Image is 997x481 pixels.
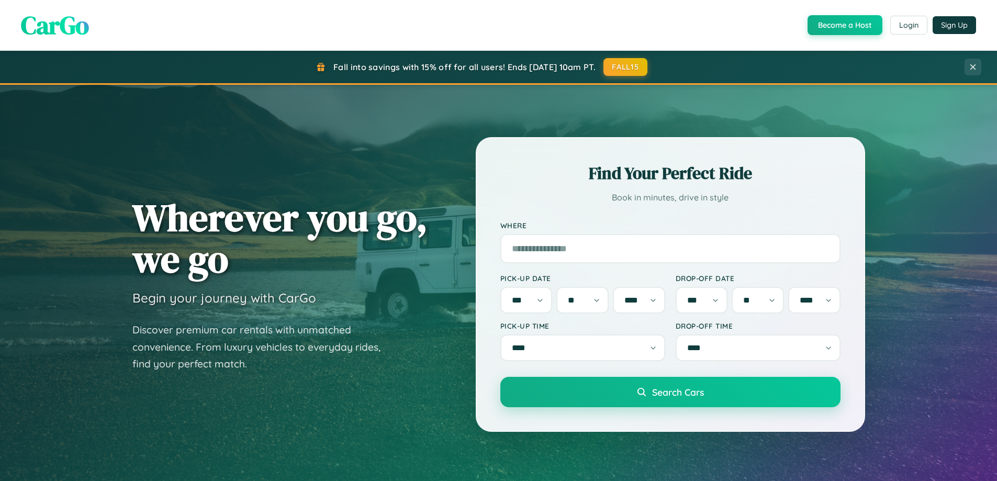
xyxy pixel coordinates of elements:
h3: Begin your journey with CarGo [132,290,316,306]
label: Drop-off Time [676,321,841,330]
button: Sign Up [933,16,976,34]
button: Login [890,16,927,35]
span: Fall into savings with 15% off for all users! Ends [DATE] 10am PT. [333,62,596,72]
button: Become a Host [808,15,882,35]
h2: Find Your Perfect Ride [500,162,841,185]
button: FALL15 [603,58,647,76]
p: Book in minutes, drive in style [500,190,841,205]
span: Search Cars [652,386,704,398]
p: Discover premium car rentals with unmatched convenience. From luxury vehicles to everyday rides, ... [132,321,394,373]
h1: Wherever you go, we go [132,197,428,279]
label: Pick-up Date [500,274,665,283]
button: Search Cars [500,377,841,407]
label: Drop-off Date [676,274,841,283]
span: CarGo [21,8,89,42]
label: Pick-up Time [500,321,665,330]
label: Where [500,221,841,230]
